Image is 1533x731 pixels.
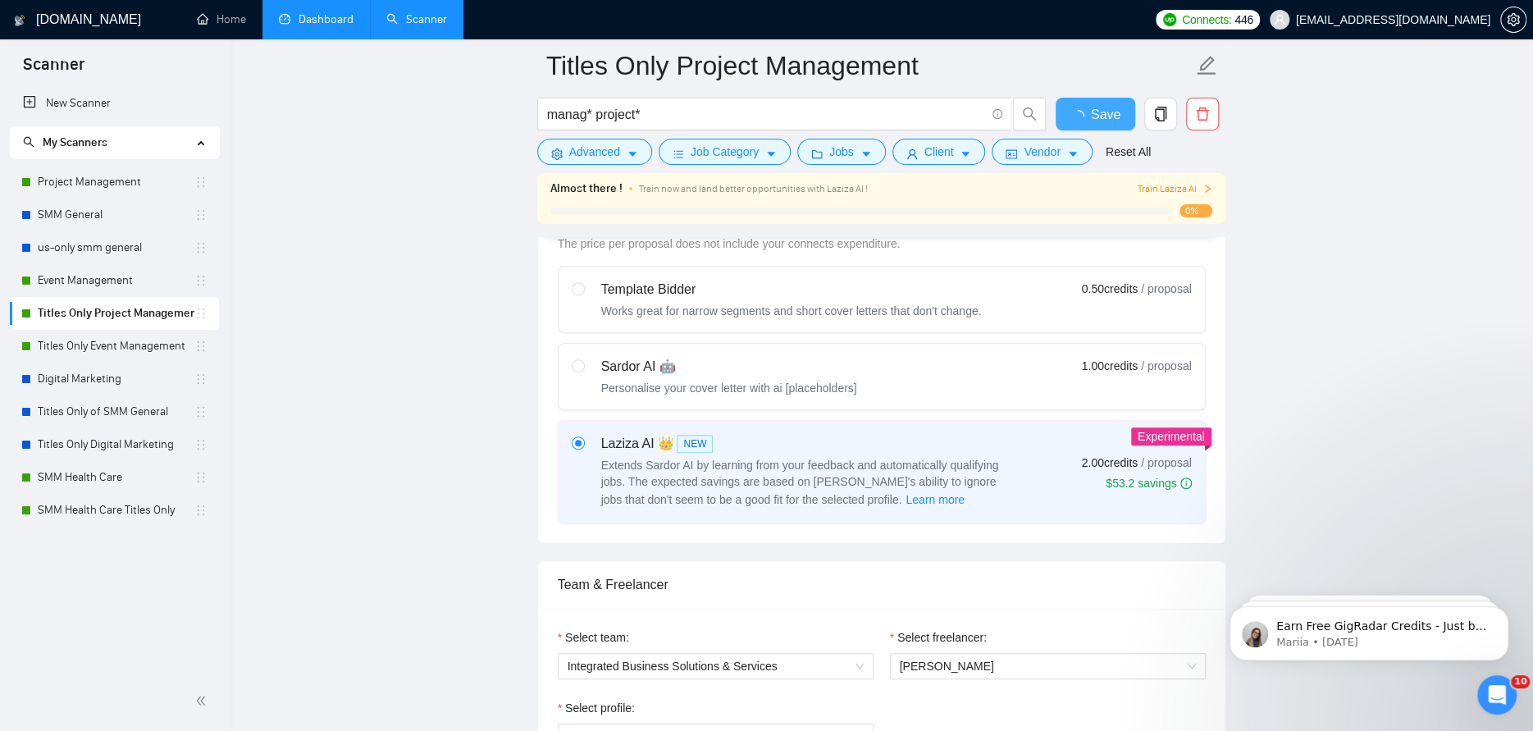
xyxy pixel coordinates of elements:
span: 446 [1234,11,1252,29]
span: copy [1145,107,1176,121]
span: caret-down [960,148,971,160]
span: holder [194,340,208,353]
span: holder [194,372,208,386]
li: SMM Health Care [10,461,219,494]
li: Titles Only Event Management [10,330,219,363]
span: Connects: [1182,11,1231,29]
li: New Scanner [10,87,219,120]
li: SMM Health Care Titles Only [10,494,219,527]
span: / proposal [1141,358,1191,374]
button: userClientcaret-down [892,139,986,165]
div: Template Bidder [601,280,982,299]
span: holder [194,504,208,517]
span: Advanced [569,143,620,161]
a: SMM Health Care Titles Only [38,494,194,527]
a: searchScanner [386,12,447,26]
span: search [23,136,34,148]
span: caret-down [627,148,638,160]
span: [PERSON_NAME] [900,660,994,673]
span: edit [1196,55,1217,76]
span: right [1202,184,1212,194]
a: homeHome [197,12,246,26]
span: Experimental [1138,430,1205,443]
button: delete [1186,98,1219,130]
span: Save [1091,104,1120,125]
span: 2.00 credits [1082,454,1138,472]
a: Titles Only Project Management [38,297,194,330]
button: search [1013,98,1046,130]
button: idcardVendorcaret-down [992,139,1092,165]
span: Jobs [829,143,854,161]
span: holder [194,438,208,451]
span: Vendor [1024,143,1060,161]
span: folder [811,148,823,160]
span: 1.00 credits [1082,357,1138,375]
label: Select freelancer: [890,628,987,646]
a: Titles Only Event Management [38,330,194,363]
span: info-circle [992,109,1003,120]
span: 0.50 credits [1082,280,1138,298]
li: SMM General [10,199,219,231]
span: 10 [1511,675,1530,688]
span: search [1014,107,1045,121]
span: NEW [677,435,713,453]
button: Save [1056,98,1135,130]
li: Digital Marketing [10,363,219,395]
label: Select team: [558,628,629,646]
span: caret-down [1067,148,1079,160]
a: SMM General [38,199,194,231]
span: info-circle [1180,477,1192,489]
span: Job Category [691,143,759,161]
div: Team & Freelancer [558,561,1206,608]
a: Titles Only of SMM General [38,395,194,428]
div: Personalise your cover letter with ai [placeholders] [601,380,857,396]
button: Train Laziza AI [1137,181,1212,197]
span: holder [194,241,208,254]
img: logo [14,7,25,34]
span: user [906,148,918,160]
li: Titles Only Digital Marketing [10,428,219,461]
div: Sardor AI 🤖 [601,357,857,377]
span: Train now and land better opportunities with Laziza AI ! [639,183,868,194]
span: holder [194,208,208,222]
span: Extends Sardor AI by learning from your feedback and automatically qualifying jobs. The expected ... [601,459,999,506]
a: Event Management [38,264,194,297]
span: user [1274,14,1285,25]
span: caret-down [765,148,777,160]
button: Laziza AI NEWExtends Sardor AI by learning from your feedback and automatically qualifying jobs. ... [905,490,965,509]
li: Project Management [10,166,219,199]
span: holder [194,471,208,484]
span: 0% [1179,204,1212,217]
span: double-left [195,692,212,709]
span: holder [194,307,208,320]
a: Titles Only Digital Marketing [38,428,194,461]
span: loading [1071,110,1091,123]
span: setting [1501,13,1526,26]
img: upwork-logo.png [1163,13,1176,26]
a: us-only smm general [38,231,194,264]
span: setting [551,148,563,160]
span: delete [1187,107,1218,121]
span: holder [194,405,208,418]
a: New Scanner [23,87,206,120]
span: Scanner [10,53,98,87]
div: Works great for narrow segments and short cover letters that don't change. [601,303,982,319]
button: setting [1500,7,1526,33]
a: Digital Marketing [38,363,194,395]
li: Titles Only Project Management [10,297,219,330]
a: SMM Health Care [38,461,194,494]
a: Reset All [1106,143,1151,161]
a: Project Management [38,166,194,199]
span: My Scanners [23,135,107,149]
button: settingAdvancedcaret-down [537,139,652,165]
button: barsJob Categorycaret-down [659,139,791,165]
button: folderJobscaret-down [797,139,886,165]
input: Search Freelance Jobs... [547,104,985,125]
span: Learn more [906,491,965,509]
a: setting [1500,13,1526,26]
span: holder [194,176,208,189]
span: caret-down [860,148,872,160]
